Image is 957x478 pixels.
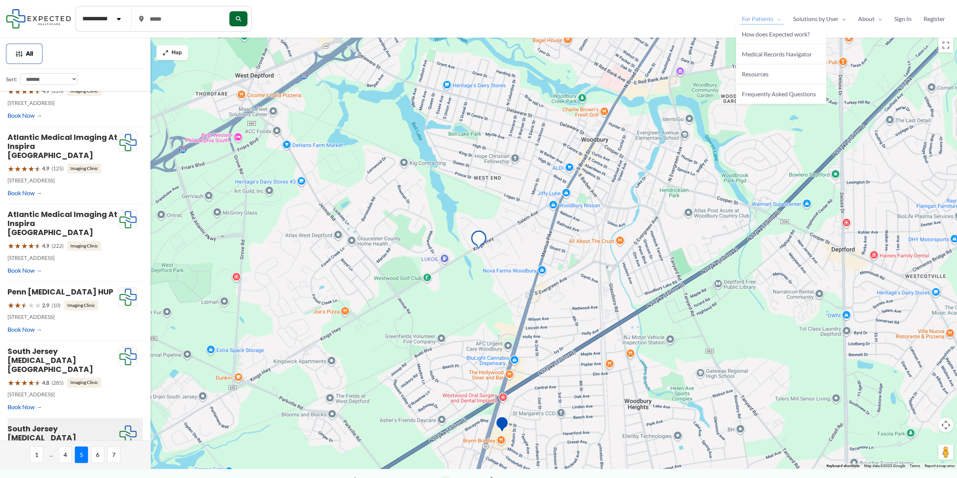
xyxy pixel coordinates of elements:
[8,239,14,253] span: ★
[742,90,816,97] span: Frequently Asked Questions
[8,110,42,121] a: Book Now
[742,13,773,24] span: For Patients
[14,376,21,390] span: ★
[162,50,168,56] img: Maximize
[42,164,49,173] span: 4.9
[8,162,14,176] span: ★
[171,50,182,56] span: Map
[35,162,41,176] span: ★
[918,13,951,24] a: Register
[793,13,839,24] span: Solutions by User
[736,24,826,44] a: How does Expected work?
[35,298,41,312] span: ★
[471,231,486,251] div: South Jersey Radiology West Deptford
[8,209,117,238] a: Atlantic Medical Imaging at Inspira [GEOGRAPHIC_DATA]
[21,239,28,253] span: ★
[8,401,42,413] a: Book Now
[8,132,117,161] a: Atlantic Medical Imaging at Inspira [GEOGRAPHIC_DATA]
[938,38,953,53] button: Toggle fullscreen view
[742,70,769,77] span: Resources
[52,164,64,173] span: (125)
[67,241,101,251] span: Imaging Clinic
[742,50,812,58] span: Medical Records Navigator
[119,347,137,366] img: Expected Healthcare Logo
[839,13,846,24] span: Menu Toggle
[894,13,912,24] span: Sign In
[35,239,41,253] span: ★
[107,446,120,463] span: 7
[742,30,810,38] span: How does Expected work?
[6,9,71,28] img: Expected Healthcare Logo - side, dark font, small
[495,416,509,435] div: Penn Radiology Woodbury Heights
[64,300,98,310] span: Imaging Clinic
[736,44,826,64] a: Medical Records Navigator
[888,13,918,24] a: Sign In
[858,13,875,24] span: About
[14,298,21,312] span: ★
[14,239,21,253] span: ★
[736,84,826,104] a: Frequently Asked Questions
[852,13,888,24] a: AboutMenu Toggle
[156,45,188,60] button: Map
[6,44,42,64] button: All
[15,50,23,58] img: Filter
[736,64,826,84] a: Resources
[59,446,72,463] span: 4
[67,378,101,387] span: Imaging Clinic
[21,376,28,390] span: ★
[28,376,35,390] span: ★
[21,162,28,176] span: ★
[8,176,118,185] p: [STREET_ADDRESS]
[8,265,42,276] a: Book Now
[46,446,56,463] span: ...
[8,253,118,263] p: [STREET_ADDRESS]
[938,417,953,432] button: Map camera controls
[75,446,88,463] span: 5
[14,162,21,176] span: ★
[119,425,137,443] img: Expected Healthcare Logo
[8,298,14,312] span: ★
[736,13,787,24] a: For PatientsMenu Toggle
[787,13,852,24] a: Solutions by UserMenu Toggle
[8,423,93,452] a: South Jersey [MEDICAL_DATA] [GEOGRAPHIC_DATA]
[26,51,33,56] span: All
[773,13,781,24] span: Menu Toggle
[864,464,905,468] span: Map data ©2025 Google
[8,98,118,108] p: [STREET_ADDRESS]
[8,376,14,390] span: ★
[42,241,49,251] span: 4.9
[925,464,955,468] a: Report a map error
[28,162,35,176] span: ★
[8,187,42,199] a: Book Now
[28,239,35,253] span: ★
[6,74,17,84] label: Sort:
[8,287,113,297] a: Penn [MEDICAL_DATA] HUP
[119,133,137,152] img: Expected Healthcare Logo
[52,378,64,388] span: (285)
[8,312,118,322] p: [STREET_ADDRESS]
[875,13,882,24] span: Menu Toggle
[924,13,945,24] span: Register
[119,210,137,229] img: Expected Healthcare Logo
[28,298,35,312] span: ★
[910,464,920,468] a: Terms (opens in new tab)
[938,445,953,460] button: Drag Pegman onto the map to open Street View
[91,446,104,463] span: 6
[119,288,137,307] img: Expected Healthcare Logo
[67,164,101,173] span: Imaging Clinic
[52,241,64,251] span: (222)
[827,463,860,469] button: Keyboard shortcuts
[8,390,118,399] p: [STREET_ADDRESS]
[21,298,28,312] span: ★
[35,376,41,390] span: ★
[52,300,61,310] span: (10)
[42,300,49,310] span: 2.9
[8,346,93,375] a: South Jersey [MEDICAL_DATA] [GEOGRAPHIC_DATA]
[42,378,49,388] span: 4.8
[8,324,42,335] a: Book Now
[30,446,43,463] span: 1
